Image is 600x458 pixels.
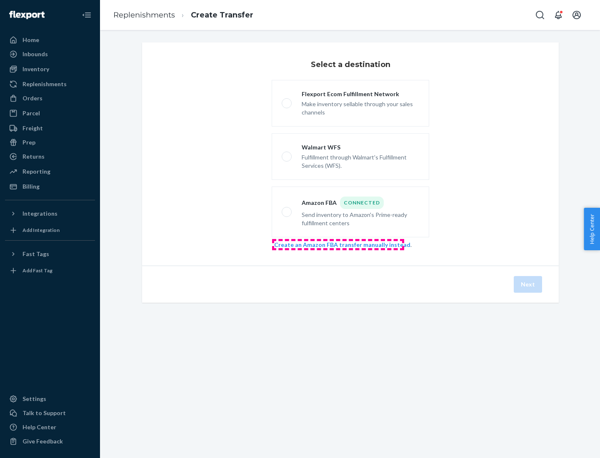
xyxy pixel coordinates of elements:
div: Connected [340,197,384,209]
div: Make inventory sellable through your sales channels [302,98,419,117]
div: Replenishments [22,80,67,88]
a: Inbounds [5,47,95,61]
a: Settings [5,392,95,406]
div: Freight [22,124,43,132]
div: Settings [22,395,46,403]
img: Flexport logo [9,11,45,19]
div: Home [22,36,39,44]
button: Next [514,276,542,293]
button: Give Feedback [5,435,95,448]
a: Add Integration [5,224,95,237]
a: Prep [5,136,95,149]
div: Flexport Ecom Fulfillment Network [302,90,419,98]
button: Fast Tags [5,247,95,261]
a: Create an Amazon FBA transfer manually instead [274,241,410,248]
div: Fulfillment through Walmart's Fulfillment Services (WFS). [302,152,419,170]
div: Send inventory to Amazon's Prime-ready fulfillment centers [302,209,419,227]
div: Add Integration [22,227,60,234]
a: Talk to Support [5,406,95,420]
a: Returns [5,150,95,163]
a: Freight [5,122,95,135]
a: Help Center [5,421,95,434]
div: Amazon FBA [302,197,419,209]
div: Walmart WFS [302,143,419,152]
a: Inventory [5,62,95,76]
button: Open notifications [550,7,567,23]
button: Help Center [584,208,600,250]
a: Reporting [5,165,95,178]
div: Fast Tags [22,250,49,258]
div: Reporting [22,167,50,176]
div: Add Fast Tag [22,267,52,274]
div: Parcel [22,109,40,117]
div: Give Feedback [22,437,63,446]
a: Parcel [5,107,95,120]
div: Orders [22,94,42,102]
a: Orders [5,92,95,105]
div: . [274,241,427,249]
a: Billing [5,180,95,193]
div: Prep [22,138,35,147]
div: Help Center [22,423,56,431]
a: Create Transfer [191,10,253,20]
button: Integrations [5,207,95,220]
button: Open Search Box [532,7,548,23]
div: Inbounds [22,50,48,58]
a: Home [5,33,95,47]
ol: breadcrumbs [107,3,260,27]
a: Replenishments [5,77,95,91]
div: Returns [22,152,45,161]
div: Inventory [22,65,49,73]
a: Replenishments [113,10,175,20]
div: Integrations [22,209,57,218]
div: Billing [22,182,40,191]
button: Open account menu [568,7,585,23]
div: Talk to Support [22,409,66,417]
button: Close Navigation [78,7,95,23]
h3: Select a destination [311,59,390,70]
a: Add Fast Tag [5,264,95,277]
